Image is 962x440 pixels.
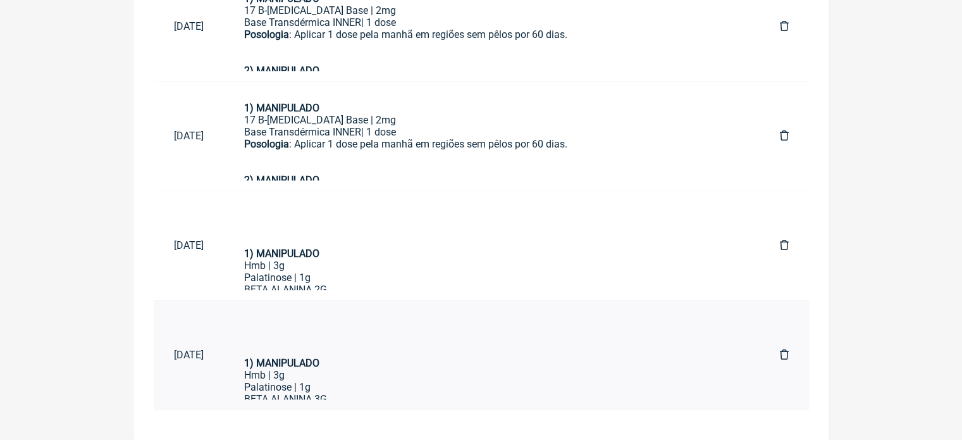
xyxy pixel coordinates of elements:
strong: Posologia [244,28,289,41]
div: 17 B-[MEDICAL_DATA] Base | 2mg [244,4,739,16]
strong: Posologia [244,138,289,150]
a: 1) MANIPULADOHmb | 3gPalatinose | 1gBETA ALANINA 2GCAFEINA 200 MGCISTUB 50 MGPosologia: Tomar 1 d... [224,201,760,290]
div: : Aplicar 1 dose pela manhã em regiões sem pêlos por 60 dias. [244,28,739,65]
div: : Aplicar 1 dose pela manhã em regiões sem pêlos por 60 dias. [244,138,739,174]
a: [DATE] [154,10,224,42]
a: 1) MANIPULADOHmb | 3gPalatinose | 1gBETA ALANINA 3GCAFEINA 200 MGCISTUB 50 MGPosologia: Tomar 1 d... [224,311,760,399]
div: BETA ALANINA 3G CAFEINA 200 MG CISTUB 50 MG [244,393,739,429]
strong: 1) MANIPULADO [244,357,319,369]
div: Palatinose | 1g [244,381,739,393]
strong: 1) MANIPULADO [244,102,319,114]
div: BETA ALANINA 2G CAFEINA 200 MG CISTUB 50 MG [244,284,739,320]
a: [DATE] [154,120,224,152]
a: [DATE] [154,229,224,261]
div: Hmb | 3g [244,369,739,381]
div: 17 B-[MEDICAL_DATA] Base | 2mg [244,114,739,126]
strong: 2) MANIPULADO [244,174,319,186]
div: Base Transdérmica INNER| 1 dose [244,16,739,28]
div: Base Transdérmica INNER| 1 dose [244,126,739,138]
strong: 2) MANIPULADO [244,65,319,77]
strong: 1) MANIPULADO [244,248,319,260]
a: 1) MANIPULADO17 B-[MEDICAL_DATA] Base | 2mgBase Transdérmica INNER| 1 dosePosologia: Aplicar 1 do... [224,92,760,180]
div: Palatinose | 1g [244,272,739,284]
a: [DATE] [154,339,224,371]
div: Hmb | 3g [244,260,739,272]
